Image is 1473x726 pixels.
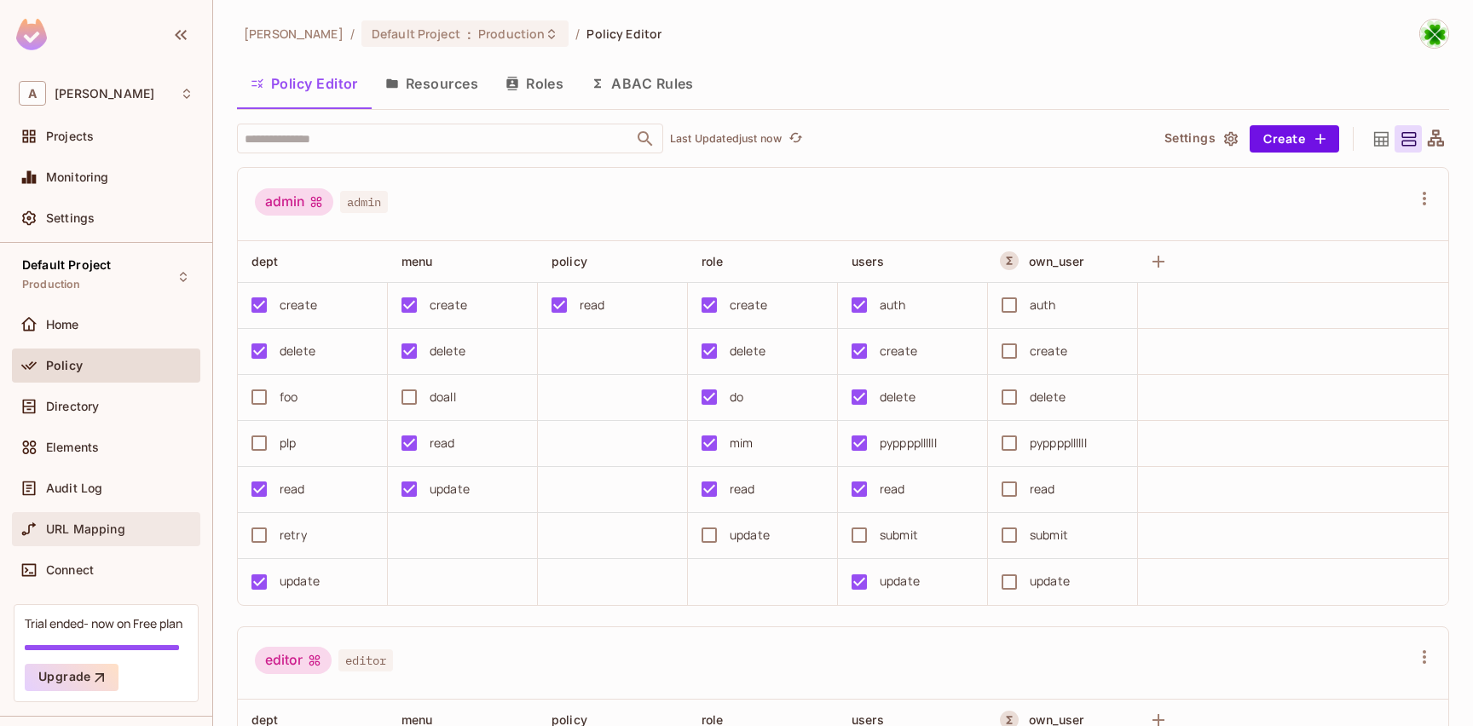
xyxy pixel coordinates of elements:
div: create [730,296,767,314]
span: Settings [46,211,95,225]
span: A [19,81,46,106]
button: ABAC Rules [577,62,708,105]
div: update [1030,572,1070,591]
div: delete [730,342,765,360]
p: Last Updated just now [670,132,782,146]
div: read [1030,480,1055,498]
li: / [350,26,355,42]
div: retry [280,526,307,544]
div: pyppppllllll [1030,434,1087,452]
span: role [702,254,724,268]
div: delete [1030,388,1066,406]
span: Click to refresh data [782,129,806,149]
span: own_user [1029,254,1083,268]
div: auth [880,296,906,314]
div: update [730,526,770,544]
div: delete [280,342,315,360]
span: Workspace: andy [55,87,154,101]
div: submit [880,526,918,544]
span: Projects [46,130,94,143]
div: pyppppllllll [880,434,937,452]
span: Connect [46,563,94,577]
div: create [1030,342,1067,360]
div: update [430,480,470,498]
span: the active workspace [244,26,344,42]
div: read [880,480,905,498]
span: menu [401,254,433,268]
span: users [852,254,884,268]
img: SReyMgAAAABJRU5ErkJggg== [16,19,47,50]
button: Create [1250,125,1339,153]
div: create [280,296,317,314]
button: Open [633,127,657,151]
span: Audit Log [46,481,102,495]
div: read [730,480,755,498]
div: read [280,480,305,498]
span: Production [22,278,81,291]
span: Elements [46,441,99,454]
span: dept [251,254,279,268]
span: : [466,27,472,41]
div: delete [880,388,916,406]
div: do [730,388,743,406]
div: Trial ended- now on Free plan [25,615,182,631]
div: submit [1030,526,1068,544]
li: / [575,26,580,42]
span: admin [340,191,388,213]
div: update [280,572,320,591]
span: policy [552,254,587,268]
span: Policy Editor [586,26,661,42]
div: auth [1030,296,1056,314]
div: delete [430,342,465,360]
button: Settings [1158,125,1243,153]
span: URL Mapping [46,522,125,536]
div: editor [255,647,332,674]
button: A Resource Set is a dynamically conditioned resource, defined by real-time criteria. [1000,251,1019,270]
button: refresh [785,129,806,149]
div: admin [255,188,333,216]
div: mim [730,434,753,452]
div: foo [280,388,297,406]
div: create [880,342,917,360]
button: Upgrade [25,664,118,691]
span: Home [46,318,79,331]
span: editor [338,649,393,671]
img: dajiang [1420,20,1448,48]
div: read [580,296,605,314]
div: read [430,434,455,452]
span: refresh [788,130,803,147]
div: update [880,572,920,591]
div: plp [280,434,296,452]
span: Directory [46,400,99,413]
button: Policy Editor [237,62,372,105]
span: Default Project [22,258,111,272]
span: Policy [46,359,83,372]
div: doall [430,388,456,406]
span: Default Project [372,26,460,42]
button: Roles [492,62,577,105]
span: Monitoring [46,170,109,184]
div: create [430,296,467,314]
button: Resources [372,62,492,105]
span: Production [478,26,545,42]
